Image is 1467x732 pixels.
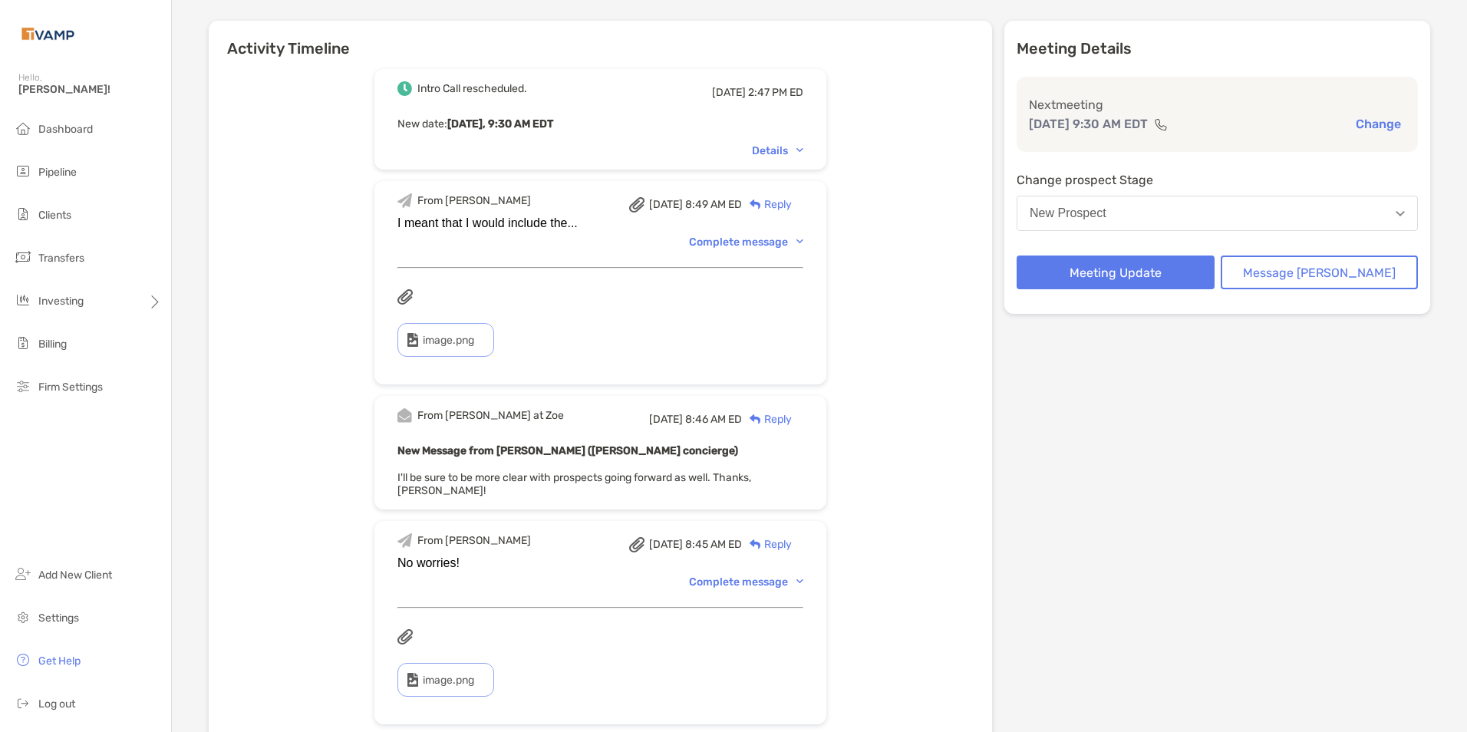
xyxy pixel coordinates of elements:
img: communication type [1154,118,1168,130]
p: Next meeting [1029,95,1406,114]
h6: Activity Timeline [209,21,992,58]
img: Reply icon [750,199,761,209]
div: From [PERSON_NAME] at Zoe [417,409,564,422]
span: [DATE] [649,538,683,551]
img: get-help icon [14,651,32,669]
span: 8:46 AM ED [685,413,742,426]
img: Event icon [397,81,412,96]
span: [DATE] [712,86,746,99]
img: settings icon [14,608,32,626]
div: Complete message [689,236,803,249]
img: firm-settings icon [14,377,32,395]
p: [DATE] 9:30 AM EDT [1029,114,1148,134]
img: attachment [629,197,644,213]
span: image.png [423,334,474,347]
button: Change [1351,116,1406,132]
img: Zoe Logo [18,6,77,61]
img: Event icon [397,408,412,423]
p: New date : [397,114,803,134]
div: I meant that I would include the... [397,216,803,230]
img: add_new_client icon [14,565,32,583]
span: 2:47 PM ED [748,86,803,99]
img: Event icon [397,193,412,208]
img: Open dropdown arrow [1396,211,1405,216]
div: Reply [742,196,792,213]
img: billing icon [14,334,32,352]
div: New Prospect [1030,206,1106,220]
div: Reply [742,536,792,552]
span: [DATE] [649,413,683,426]
img: Chevron icon [796,148,803,153]
span: Pipeline [38,166,77,179]
img: type [407,333,418,347]
span: I'll be sure to be more clear with prospects going forward as well. Thanks, [PERSON_NAME]! [397,471,751,497]
img: investing icon [14,291,32,309]
span: Transfers [38,252,84,265]
img: type [407,673,418,687]
div: From [PERSON_NAME] [417,194,531,207]
p: Meeting Details [1017,39,1418,58]
span: Add New Client [38,569,112,582]
span: Log out [38,697,75,711]
img: attachments [397,629,413,645]
span: Investing [38,295,84,308]
img: pipeline icon [14,162,32,180]
img: attachments [397,289,413,305]
span: Billing [38,338,67,351]
span: image.png [423,674,474,687]
span: Firm Settings [38,381,103,394]
img: attachment [629,537,644,552]
div: Complete message [689,575,803,589]
img: Chevron icon [796,579,803,584]
div: Details [752,144,803,157]
img: clients icon [14,205,32,223]
button: Message [PERSON_NAME] [1221,256,1419,289]
span: 8:49 AM ED [685,198,742,211]
span: [PERSON_NAME]! [18,83,162,96]
img: logout icon [14,694,32,712]
span: 8:45 AM ED [685,538,742,551]
span: Settings [38,612,79,625]
img: Event icon [397,533,412,548]
div: Reply [742,411,792,427]
img: Chevron icon [796,239,803,244]
span: Get Help [38,655,81,668]
div: No worries! [397,556,803,570]
img: Reply icon [750,414,761,424]
button: Meeting Update [1017,256,1215,289]
button: New Prospect [1017,196,1418,231]
div: Intro Call rescheduled. [417,82,527,95]
div: From [PERSON_NAME] [417,534,531,547]
img: dashboard icon [14,119,32,137]
span: Clients [38,209,71,222]
span: [DATE] [649,198,683,211]
p: Change prospect Stage [1017,170,1418,190]
img: transfers icon [14,248,32,266]
img: Reply icon [750,539,761,549]
b: New Message from [PERSON_NAME] ([PERSON_NAME] concierge) [397,444,738,457]
span: Dashboard [38,123,93,136]
b: [DATE], 9:30 AM EDT [447,117,553,130]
